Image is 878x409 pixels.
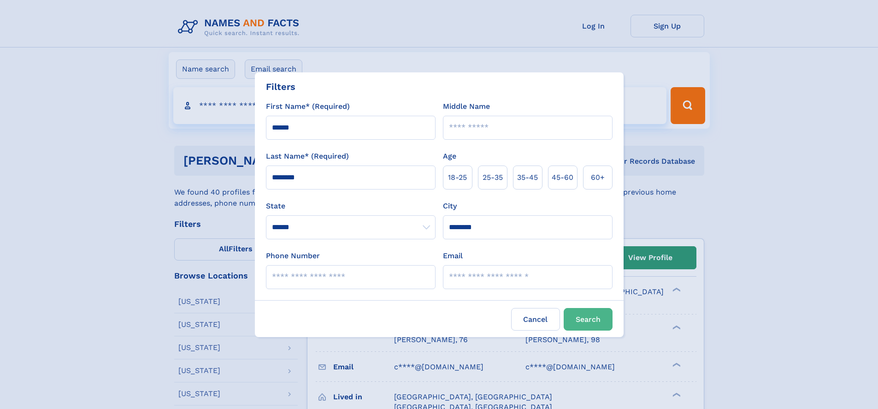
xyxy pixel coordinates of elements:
[448,172,467,183] span: 18‑25
[266,80,295,94] div: Filters
[564,308,613,331] button: Search
[443,201,457,212] label: City
[483,172,503,183] span: 25‑35
[443,151,456,162] label: Age
[552,172,573,183] span: 45‑60
[511,308,560,331] label: Cancel
[591,172,605,183] span: 60+
[443,250,463,261] label: Email
[443,101,490,112] label: Middle Name
[266,151,349,162] label: Last Name* (Required)
[266,250,320,261] label: Phone Number
[517,172,538,183] span: 35‑45
[266,201,436,212] label: State
[266,101,350,112] label: First Name* (Required)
